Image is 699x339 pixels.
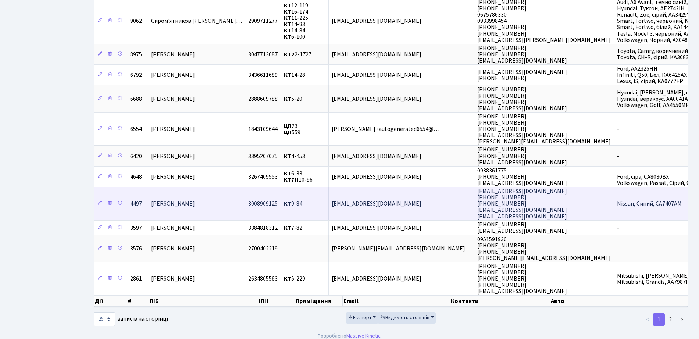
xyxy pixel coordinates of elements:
span: 4497 [130,200,142,208]
span: [PERSON_NAME] [151,275,195,283]
span: [EMAIL_ADDRESS][DOMAIN_NAME] [PHONE_NUMBER] [477,68,567,82]
b: ЦП [284,128,292,136]
span: 2700402219 [248,245,278,253]
span: 4648 [130,173,142,181]
span: [EMAIL_ADDRESS][DOMAIN_NAME] [332,200,421,208]
b: КТ7 [284,176,295,184]
label: записів на сторінці [94,312,168,326]
span: [EMAIL_ADDRESS][DOMAIN_NAME] [332,17,421,25]
b: КТ [284,20,291,28]
th: # [127,296,149,307]
span: [PERSON_NAME] [151,50,195,58]
span: [EMAIL_ADDRESS][DOMAIN_NAME] [332,224,421,232]
span: 3267409553 [248,173,278,181]
a: > [676,313,688,326]
span: - [617,224,619,232]
span: [PERSON_NAME] [151,95,195,103]
span: [PERSON_NAME] [151,173,195,181]
b: КТ [284,26,291,35]
span: 1843109644 [248,125,278,133]
b: КТ [284,200,291,208]
th: ПІБ [149,296,258,307]
span: [PHONE_NUMBER] [PHONE_NUMBER] [EMAIL_ADDRESS][DOMAIN_NAME] [477,44,567,65]
span: [EMAIL_ADDRESS][DOMAIN_NAME] [332,95,421,103]
span: - [284,245,286,253]
span: [EMAIL_ADDRESS][DOMAIN_NAME] [332,152,421,160]
span: [PHONE_NUMBER] [PHONE_NUMBER] [PHONE_NUMBER] [PHONE_NUMBER] [EMAIL_ADDRESS][DOMAIN_NAME] [477,262,567,295]
span: 3597 [130,224,142,232]
span: - [617,245,619,253]
span: [EMAIL_ADDRESS][DOMAIN_NAME] [332,173,421,181]
button: Експорт [346,312,378,324]
span: 0938361775 [PHONE_NUMBER] [EMAIL_ADDRESS][DOMAIN_NAME] [477,167,567,187]
span: 3008909125 [248,200,278,208]
span: 6-33 П10-96 [284,169,313,184]
b: КТ [284,1,291,10]
span: [PHONE_NUMBER] [EMAIL_ADDRESS][DOMAIN_NAME] [477,221,567,235]
b: КТ [284,14,291,22]
span: [PHONE_NUMBER] [PHONE_NUMBER] [PHONE_NUMBER] [EMAIL_ADDRESS][DOMAIN_NAME] [PERSON_NAME][EMAIL_ADD... [477,113,611,146]
span: Експорт [348,314,372,321]
span: [PERSON_NAME] [151,245,195,253]
span: 3436611689 [248,71,278,79]
button: Видимість стовпців [378,312,436,324]
span: Видимість стовпців [380,314,429,321]
b: КТ [284,169,291,178]
th: Приміщення [295,296,343,307]
b: КТ [284,33,291,41]
span: [EMAIL_ADDRESS][DOMAIN_NAME] [332,50,421,58]
span: [PERSON_NAME] [151,152,195,160]
span: 9-84 [284,200,302,208]
span: [PHONE_NUMBER] [PHONE_NUMBER] [EMAIL_ADDRESS][DOMAIN_NAME] [477,146,567,167]
span: 2861 [130,275,142,283]
span: Сиром'ятников [PERSON_NAME]… [151,17,242,25]
span: 5-229 [284,275,305,283]
span: [PERSON_NAME] [151,224,195,232]
span: 14-28 [284,71,305,79]
span: Ford, AA2325HH Infiniti, Q50, Бел, КА6425АХ Lexus, IS, сірий, КА0772ЕР [617,65,687,85]
b: КТ [284,224,291,232]
a: 1 [653,313,665,326]
span: [EMAIL_ADDRESS][DOMAIN_NAME] [332,71,421,79]
th: ІПН [258,296,295,307]
span: 8975 [130,50,142,58]
th: Дії [94,296,127,307]
span: 2-1727 [284,50,311,58]
span: 12-119 16-174 11-225 14-83 14-84 6-100 [284,1,308,41]
span: 3047713687 [248,50,278,58]
span: 3384818312 [248,224,278,232]
b: ЦП [284,122,292,130]
select: записів на сторінці [94,312,115,326]
span: 2888609788 [248,95,278,103]
th: Контакти [450,296,550,307]
b: КТ [284,152,291,160]
span: [PERSON_NAME]+autogenerated6554@… [332,125,439,133]
span: [EMAIL_ADDRESS][DOMAIN_NAME] [PHONE_NUMBER] [PHONE_NUMBER] [EMAIL_ADDRESS][DOMAIN_NAME] [EMAIL_AD... [477,187,567,220]
b: КТ [284,8,291,16]
a: 2 [664,313,676,326]
span: [EMAIL_ADDRESS][DOMAIN_NAME] [332,275,421,283]
span: 0951591936 [PHONE_NUMBER] [PHONE_NUMBER] [PERSON_NAME][EMAIL_ADDRESS][DOMAIN_NAME] [477,235,611,262]
span: - [617,125,619,133]
b: КТ [284,95,291,103]
span: 4-453 [284,152,305,160]
span: [PERSON_NAME] [151,125,195,133]
span: 2909711277 [248,17,278,25]
span: 3576 [130,245,142,253]
span: 6688 [130,95,142,103]
span: 6792 [130,71,142,79]
b: КТ [284,275,291,283]
span: 6554 [130,125,142,133]
span: 2634805563 [248,275,278,283]
span: 9062 [130,17,142,25]
span: 5-20 [284,95,302,103]
th: Авто [550,296,688,307]
span: Nissan, Синий, CA7407AM [617,200,682,208]
span: 6420 [130,152,142,160]
b: КТ2 [284,50,295,58]
b: КТ [284,71,291,79]
span: [PHONE_NUMBER] [PHONE_NUMBER] [PHONE_NUMBER] [EMAIL_ADDRESS][DOMAIN_NAME] [477,86,567,113]
th: Email [343,296,450,307]
span: [PERSON_NAME][EMAIL_ADDRESS][DOMAIN_NAME] [332,245,465,253]
span: [PERSON_NAME] [151,71,195,79]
